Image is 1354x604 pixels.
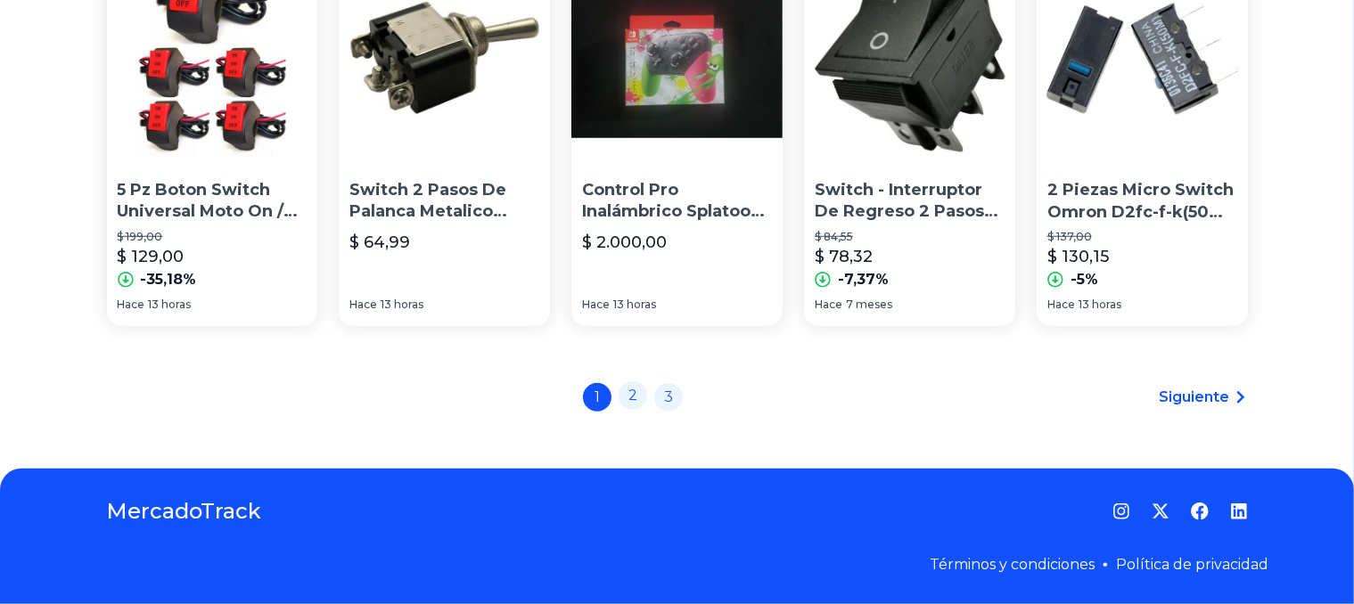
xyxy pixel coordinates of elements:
[1116,556,1268,573] a: Política de privacidad
[582,298,610,312] span: Hace
[613,298,656,312] span: 13 horas
[1047,244,1109,269] p: $ 130,15
[846,298,892,312] span: 7 meses
[118,179,308,224] p: 5 Pz Boton Switch Universal Moto On / On / Off 2 Pasos
[815,298,842,312] span: Hace
[107,497,262,526] a: MercadoTrack
[1160,387,1230,408] span: Siguiente
[1047,298,1075,312] span: Hace
[838,269,889,290] p: -7,37%
[1047,179,1237,224] p: 2 Piezas Micro Switch Omron D2fc-f-k(50m) Mouse Logitech
[815,244,873,269] p: $ 78,32
[1112,502,1130,520] a: Instagram
[1047,230,1237,244] p: $ 137,00
[654,383,683,412] a: 3
[582,179,772,224] p: Control Pro Inalámbrico Splatoon 2 Switch + Caja
[815,179,1005,224] p: Switch - Interruptor De Regreso 2 Pasos 16a 250vac 6pines
[1160,387,1248,408] a: Siguiente
[349,298,377,312] span: Hace
[582,230,667,255] p: $ 2.000,00
[118,244,185,269] p: $ 129,00
[1152,502,1169,520] a: Twitter
[1071,269,1098,290] p: -5%
[815,230,1005,244] p: $ 84,55
[141,269,197,290] p: -35,18%
[930,556,1095,573] a: Términos y condiciones
[1230,502,1248,520] a: LinkedIn
[118,230,308,244] p: $ 199,00
[349,179,539,224] p: Switch 2 Pasos De Palanca Metalico Reforzado
[1079,298,1121,312] span: 13 horas
[381,298,423,312] span: 13 horas
[118,298,145,312] span: Hace
[149,298,192,312] span: 13 horas
[619,381,647,410] a: 2
[1191,502,1209,520] a: Facebook
[349,230,410,255] p: $ 64,99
